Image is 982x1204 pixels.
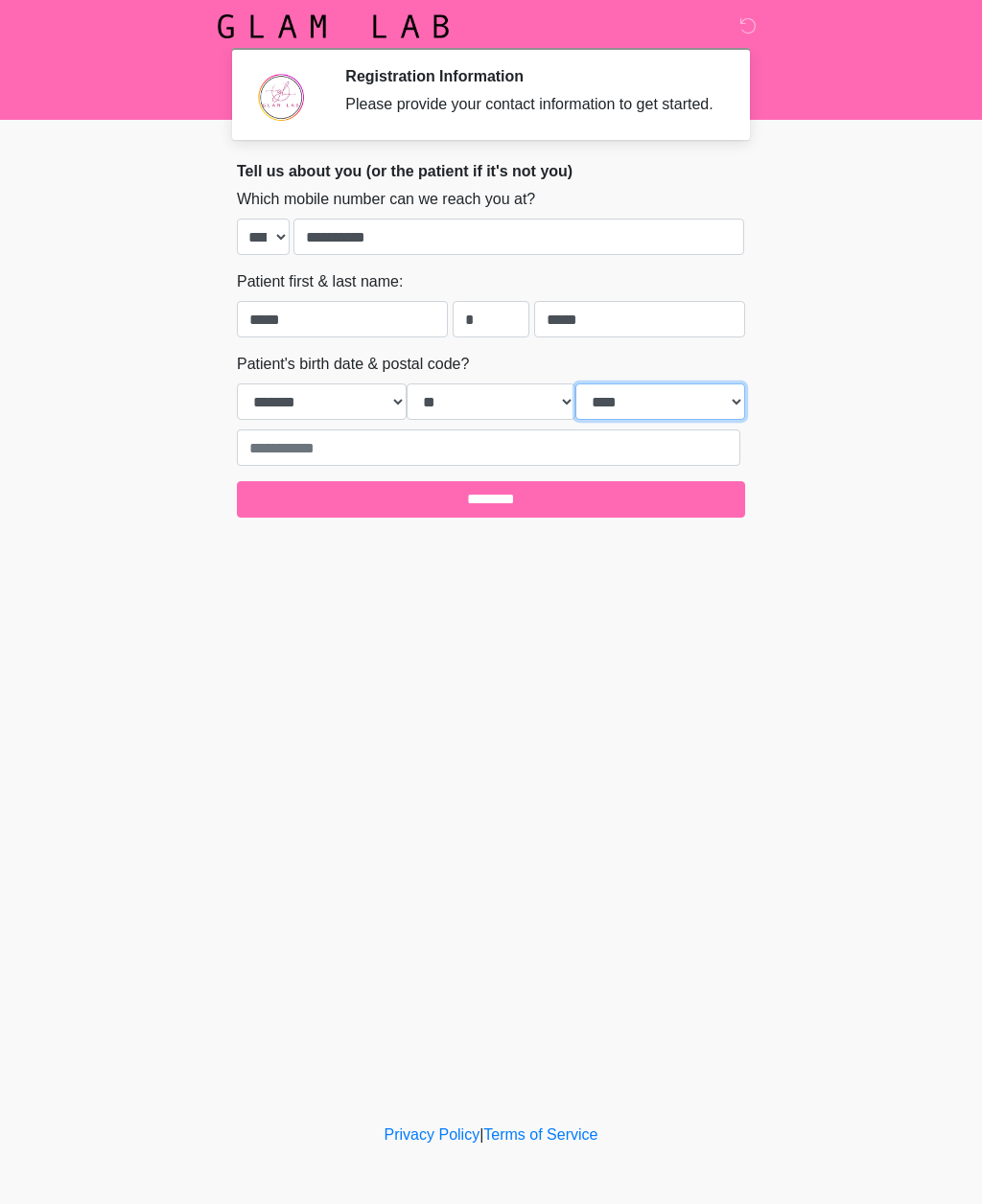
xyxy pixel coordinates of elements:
h2: Registration Information [345,67,716,85]
label: Patient first & last name: [237,270,403,293]
img: Glam Lab Logo [218,14,449,38]
div: Please provide your contact information to get started. [345,93,716,116]
a: Privacy Policy [385,1126,480,1143]
label: Which mobile number can we reach you at? [237,188,535,211]
a: Terms of Service [483,1126,597,1143]
a: | [479,1126,483,1143]
label: Patient's birth date & postal code? [237,353,469,376]
h2: Tell us about you (or the patient if it's not you) [237,162,745,180]
img: Agent Avatar [251,67,309,125]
